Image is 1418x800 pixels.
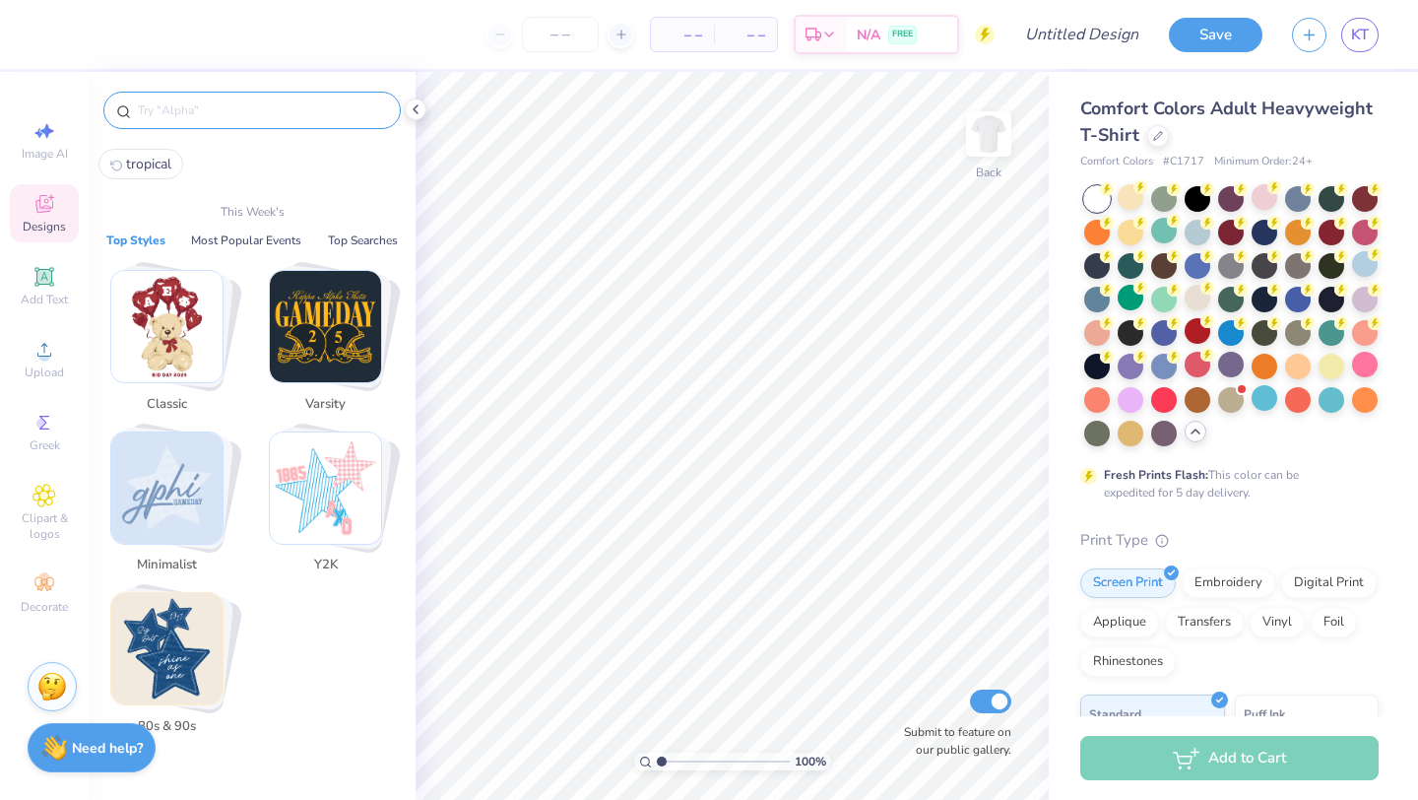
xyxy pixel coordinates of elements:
[1341,18,1379,52] a: KT
[892,28,913,41] span: FREE
[1351,24,1369,46] span: KT
[1009,15,1154,54] input: Untitled Design
[1169,18,1262,52] button: Save
[1250,608,1305,637] div: Vinyl
[522,17,599,52] input: – –
[1244,703,1285,724] span: Puff Ink
[25,365,64,380] span: Upload
[857,25,880,45] span: N/A
[1080,608,1159,637] div: Applique
[30,437,60,453] span: Greek
[1080,568,1176,598] div: Screen Print
[1104,467,1208,483] strong: Fresh Prints Flash:
[72,739,143,758] strong: Need help?
[21,292,68,307] span: Add Text
[1080,647,1176,677] div: Rhinestones
[1182,568,1275,598] div: Embroidery
[1104,466,1346,501] div: This color can be expedited for 5 day delivery.
[136,100,388,120] input: Try "Alpha"
[23,219,66,234] span: Designs
[111,271,223,382] img: Classic
[98,149,183,179] button: tropical0
[1089,703,1141,724] span: Standard
[185,231,307,250] button: Most Popular Events
[270,271,381,382] img: Varsity
[98,432,247,583] button: Stack Card Button Minimalist
[322,231,404,250] button: Top Searches
[111,433,223,544] img: Minimalist
[135,717,199,737] span: 80s & 90s
[969,114,1008,154] img: Back
[98,592,247,744] button: Stack Card Button 80s & 90s
[221,203,285,221] p: This Week's
[257,270,406,422] button: Stack Card Button Varsity
[795,753,826,770] span: 100 %
[98,270,247,422] button: Stack Card Button Classic
[1163,154,1204,170] span: # C1717
[1214,154,1313,170] span: Minimum Order: 24 +
[893,723,1011,759] label: Submit to feature on our public gallery.
[270,433,381,544] img: Y2K
[1311,608,1357,637] div: Foil
[100,231,171,250] button: Top Styles
[1080,154,1153,170] span: Comfort Colors
[21,599,68,615] span: Decorate
[1080,529,1379,552] div: Print Type
[257,432,406,583] button: Stack Card Button Y2K
[111,593,223,704] img: 80s & 90s
[1165,608,1244,637] div: Transfers
[10,510,79,542] span: Clipart & logos
[1281,568,1377,598] div: Digital Print
[293,395,357,415] span: Varsity
[293,556,357,575] span: Y2K
[976,164,1001,181] div: Back
[663,25,702,45] span: – –
[135,395,199,415] span: Classic
[1080,97,1373,147] span: Comfort Colors Adult Heavyweight T-Shirt
[726,25,765,45] span: – –
[126,155,171,173] span: tropical
[135,556,199,575] span: Minimalist
[22,146,68,162] span: Image AI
